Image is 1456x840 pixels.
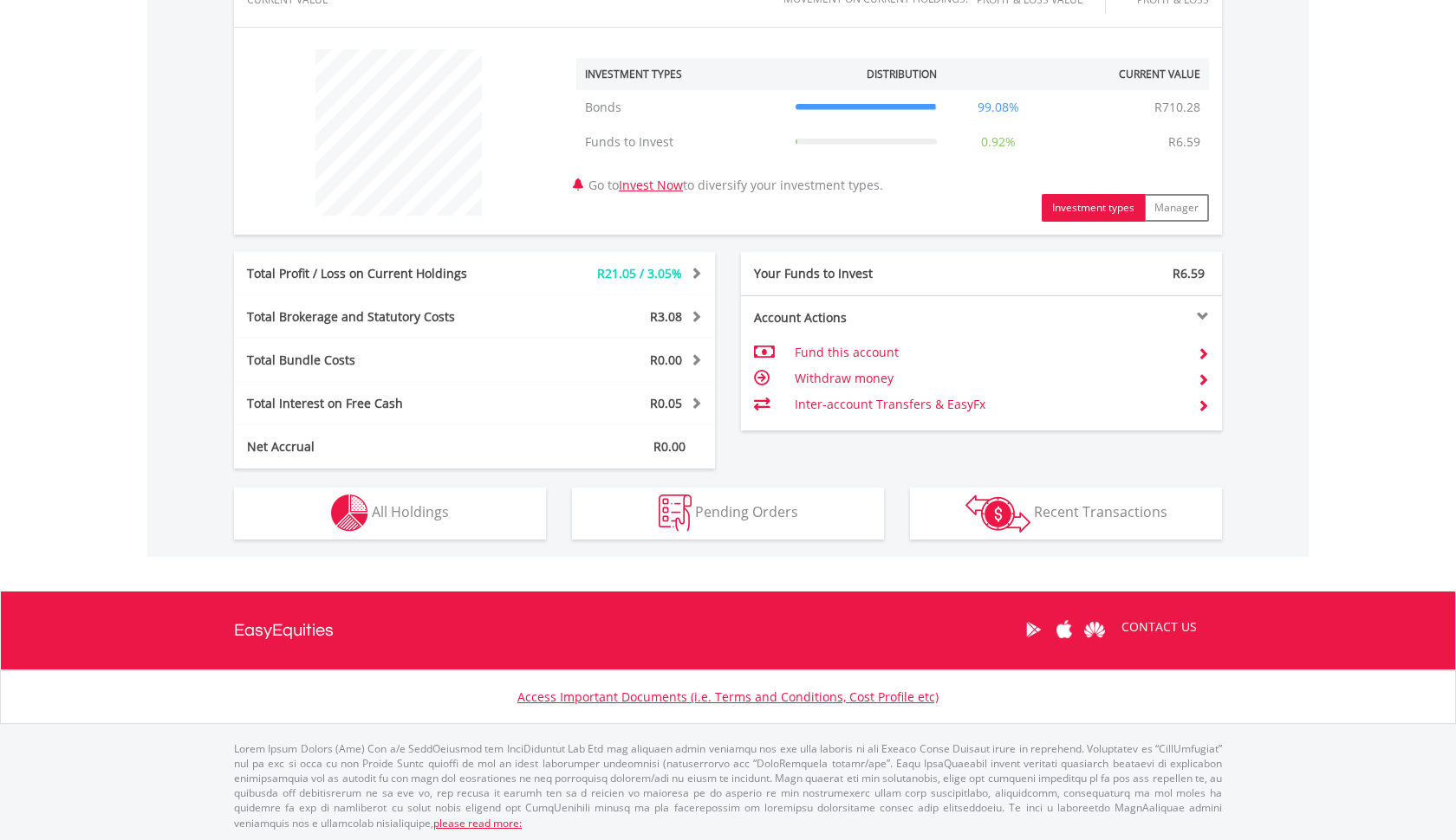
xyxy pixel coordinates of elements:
span: R0.00 [650,352,682,368]
span: Pending Orders [695,502,798,521]
td: Bonds [576,90,787,125]
img: holdings-wht.png [331,494,368,532]
span: Recent Transactions [1034,502,1167,521]
span: R0.05 [650,395,682,411]
td: R6.59 [1160,125,1209,159]
td: Fund this account [795,339,1184,365]
span: R21.05 / 3.05% [597,265,682,281]
td: Withdraw money [795,365,1184,391]
a: please read more: [433,816,522,830]
td: 0.92% [946,125,1051,159]
div: Net Accrual [234,438,515,456]
span: R0.00 [653,438,686,455]
div: Account Actions [741,309,982,326]
img: transactions-zar-wht.png [965,494,1030,533]
button: Manager [1144,194,1209,222]
img: pending_instructions-wht.png [659,494,692,532]
button: Pending Orders [572,488,884,540]
td: Inter-account Transfers & EasyFx [795,391,1184,417]
a: Apple [1049,603,1079,656]
td: 99.08% [946,90,1051,125]
td: Funds to Invest [576,125,787,159]
div: Distribution [867,67,937,81]
td: R710.28 [1146,90,1209,125]
a: Google Play [1018,603,1049,656]
div: Total Brokerage and Statutory Costs [234,308,515,326]
div: Total Bundle Costs [234,352,515,369]
button: Investment types [1042,194,1145,222]
a: Access Important Documents (i.e. Terms and Conditions, Cost Profile etc) [517,688,939,705]
a: Invest Now [619,177,683,193]
div: Your Funds to Invest [741,265,982,282]
th: Current Value [1050,58,1209,90]
div: Total Profit / Loss on Current Holdings [234,265,515,282]
a: Huawei [1079,603,1109,656]
button: Recent Transactions [910,488,1222,540]
span: R3.08 [650,308,682,325]
div: Total Interest on Free Cash [234,395,515,412]
div: Go to to diversify your investment types. [563,41,1222,222]
button: All Holdings [234,488,546,540]
a: CONTACT US [1109,603,1209,651]
span: R6.59 [1173,265,1205,281]
p: Lorem Ipsum Dolors (Ame) Con a/e SeddOeiusmod tem InciDiduntut Lab Etd mag aliquaen admin veniamq... [234,741,1222,830]
a: EasyEquities [234,591,334,669]
th: Investment Types [576,58,787,90]
span: All Holdings [372,502,449,521]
